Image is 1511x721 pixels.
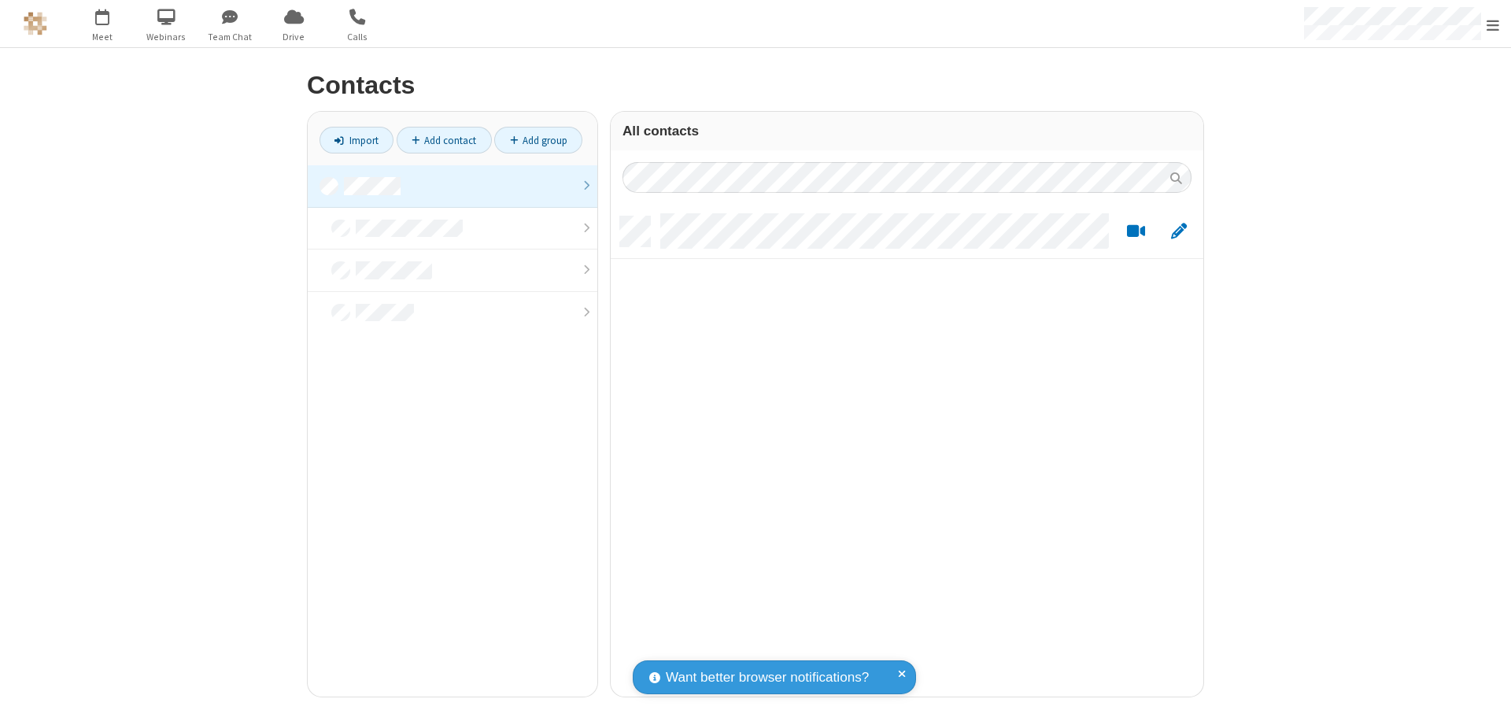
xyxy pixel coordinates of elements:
span: Meet [73,30,132,44]
a: Add group [494,127,582,153]
span: Calls [328,30,387,44]
h3: All contacts [623,124,1191,139]
span: Team Chat [201,30,260,44]
button: Start a video meeting [1121,222,1151,242]
span: Drive [264,30,323,44]
h2: Contacts [307,72,1204,99]
div: grid [611,205,1203,697]
img: QA Selenium DO NOT DELETE OR CHANGE [24,12,47,35]
span: Webinars [137,30,196,44]
button: Edit [1163,222,1194,242]
a: Import [320,127,393,153]
span: Want better browser notifications? [666,667,869,688]
a: Add contact [397,127,492,153]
